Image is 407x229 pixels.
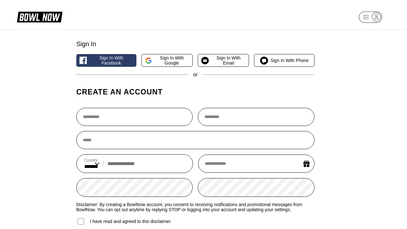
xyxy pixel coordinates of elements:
[78,218,84,225] input: I have read and agreed to this disclaimer.
[76,40,314,48] div: Sign In
[89,55,133,66] span: Sign in with Facebook
[84,158,100,163] label: Country
[198,54,249,67] button: Sign in with Email
[76,54,136,67] button: Sign in with Facebook
[76,87,314,96] h1: Create an account
[76,217,171,226] label: I have read and agreed to this disclaimer.
[271,58,309,63] span: Sign in with Phone
[155,55,189,66] span: Sign in with Google
[211,55,246,66] span: Sign in with Email
[254,54,314,67] button: Sign in with Phone
[76,72,314,78] div: or
[141,54,193,67] button: Sign in with Google
[76,202,314,212] label: Disclaimer: By creating a BowlNow account, you consent to receiving notifications and promotional...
